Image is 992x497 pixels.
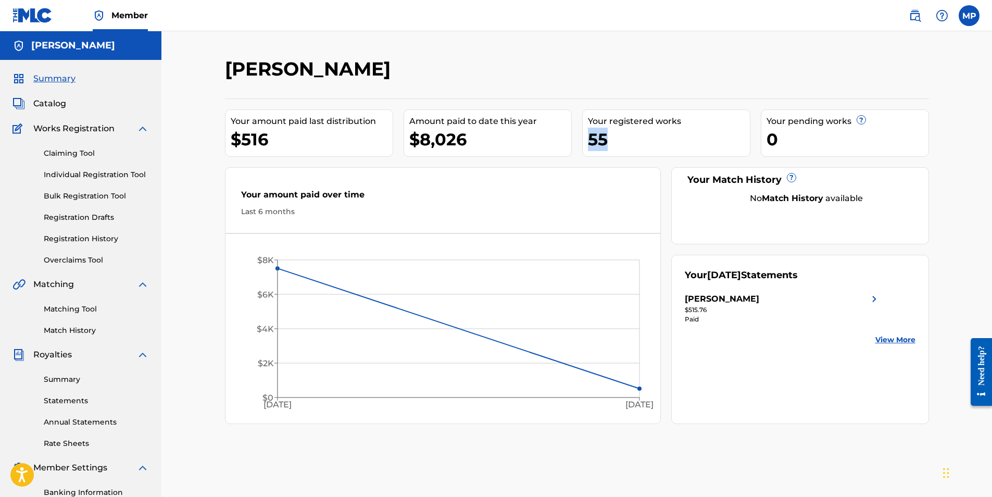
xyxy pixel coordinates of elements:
[932,5,952,26] div: Help
[685,315,881,324] div: Paid
[44,148,149,159] a: Claiming Tool
[12,8,53,23] img: MLC Logo
[875,334,915,345] a: View More
[963,330,992,414] iframe: Resource Center
[256,324,273,334] tspan: $4K
[857,116,865,124] span: ?
[44,212,149,223] a: Registration Drafts
[136,278,149,291] img: expand
[12,278,26,291] img: Matching
[868,293,881,305] img: right chevron icon
[12,122,26,135] img: Works Registration
[767,128,928,151] div: 0
[44,233,149,244] a: Registration History
[136,349,149,361] img: expand
[231,115,393,128] div: Your amount paid last distribution
[588,128,750,151] div: 55
[33,462,107,474] span: Member Settings
[44,395,149,406] a: Statements
[263,400,291,410] tspan: [DATE]
[257,255,273,265] tspan: $8K
[409,115,571,128] div: Amount paid to date this year
[136,122,149,135] img: expand
[12,349,25,361] img: Royalties
[44,374,149,385] a: Summary
[136,462,149,474] img: expand
[33,72,76,85] span: Summary
[44,255,149,266] a: Overclaims Tool
[44,325,149,336] a: Match History
[31,40,115,52] h5: Martain Parker
[257,290,273,300] tspan: $6K
[787,173,796,182] span: ?
[685,268,798,282] div: Your Statements
[12,97,25,110] img: Catalog
[936,9,948,22] img: help
[685,305,881,315] div: $515.76
[33,97,66,110] span: Catalog
[588,115,750,128] div: Your registered works
[625,400,654,410] tspan: [DATE]
[940,447,992,497] iframe: Chat Widget
[12,40,25,52] img: Accounts
[685,293,759,305] div: [PERSON_NAME]
[943,457,949,489] div: Drag
[12,97,66,110] a: CatalogCatalog
[241,189,645,206] div: Your amount paid over time
[44,191,149,202] a: Bulk Registration Tool
[44,304,149,315] a: Matching Tool
[12,72,76,85] a: SummarySummary
[241,206,645,217] div: Last 6 months
[409,128,571,151] div: $8,026
[767,115,928,128] div: Your pending works
[905,5,925,26] a: Public Search
[225,57,396,81] h2: [PERSON_NAME]
[12,72,25,85] img: Summary
[707,269,741,281] span: [DATE]
[12,462,25,474] img: Member Settings
[33,278,74,291] span: Matching
[44,169,149,180] a: Individual Registration Tool
[231,128,393,151] div: $516
[909,9,921,22] img: search
[44,417,149,428] a: Annual Statements
[33,122,115,135] span: Works Registration
[762,193,823,203] strong: Match History
[33,349,72,361] span: Royalties
[93,9,105,22] img: Top Rightsholder
[698,192,915,205] div: No available
[257,358,273,368] tspan: $2K
[685,173,915,187] div: Your Match History
[959,5,980,26] div: User Menu
[685,293,881,324] a: [PERSON_NAME]right chevron icon$515.76Paid
[44,438,149,449] a: Rate Sheets
[262,393,273,403] tspan: $0
[111,9,148,21] span: Member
